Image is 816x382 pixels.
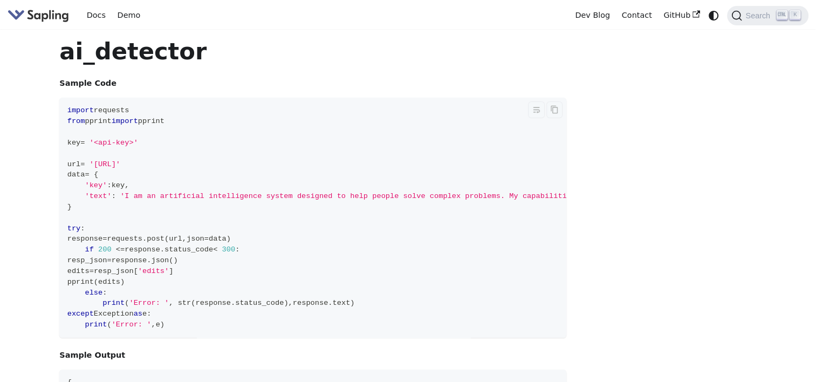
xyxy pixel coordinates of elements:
[727,6,808,25] button: Search (Ctrl+K)
[67,139,81,147] span: key
[80,139,85,147] span: =
[151,256,169,264] span: json
[125,299,129,307] span: (
[138,267,169,275] span: 'edits'
[546,101,563,118] button: Copy code to clipboard
[85,170,89,179] span: =
[59,350,566,360] h4: Sample Output
[107,235,142,243] span: requests
[8,8,73,23] a: Sapling.ai
[160,320,164,329] span: )
[350,299,354,307] span: )
[85,181,107,189] span: 'key'
[231,299,235,307] span: .
[112,320,152,329] span: 'Error: '
[94,106,129,114] span: requests
[156,320,160,329] span: e
[112,192,116,200] span: :
[112,256,147,264] span: response
[569,7,615,24] a: Dev Blog
[90,139,138,147] span: '<api-key>'
[107,181,111,189] span: :
[129,299,169,307] span: 'Error: '
[85,117,111,125] span: pprint
[112,181,125,189] span: key
[112,7,146,24] a: Demo
[8,8,69,23] img: Sapling.ai
[67,160,81,168] span: url
[102,235,107,243] span: =
[67,117,85,125] span: from
[209,235,227,243] span: data
[284,299,288,307] span: )
[102,299,125,307] span: print
[107,256,111,264] span: =
[147,256,151,264] span: .
[169,235,182,243] span: url
[191,299,195,307] span: (
[142,235,147,243] span: .
[67,106,94,114] span: import
[67,224,81,233] span: try
[116,245,125,254] span: <=
[169,299,173,307] span: ,
[616,7,658,24] a: Contact
[94,170,98,179] span: {
[147,310,151,318] span: :
[227,235,231,243] span: )
[85,245,93,254] span: if
[742,11,777,20] span: Search
[235,245,239,254] span: :
[142,310,147,318] span: e
[182,235,187,243] span: ,
[204,235,209,243] span: =
[134,267,138,275] span: [
[178,299,191,307] span: str
[67,203,72,211] span: }
[195,299,231,307] span: response
[657,7,705,24] a: GitHub
[293,299,328,307] span: response
[98,278,120,286] span: edits
[790,10,800,20] kbd: K
[67,235,103,243] span: response
[59,78,566,88] h4: Sample Code
[94,267,134,275] span: resp_json
[67,256,107,264] span: resp_json
[80,160,85,168] span: =
[80,224,85,233] span: :
[94,278,98,286] span: (
[328,299,332,307] span: .
[160,245,164,254] span: .
[169,267,173,275] span: ]
[235,299,284,307] span: status_code
[67,267,90,275] span: edits
[289,299,293,307] span: ,
[85,320,107,329] span: print
[107,320,111,329] span: (
[67,278,94,286] span: pprint
[187,235,204,243] span: json
[125,245,160,254] span: response
[90,160,120,168] span: '[URL]'
[67,310,94,318] span: except
[90,267,94,275] span: =
[528,101,545,118] button: Toggle word wrap
[134,310,142,318] span: as
[81,7,112,24] a: Docs
[112,117,138,125] span: import
[138,117,164,125] span: pprint
[67,170,85,179] span: data
[706,8,722,23] button: Switch between dark and light mode (currently system mode)
[213,245,217,254] span: <
[85,192,111,200] span: 'text'
[120,278,125,286] span: )
[147,235,164,243] span: post
[169,256,173,264] span: (
[59,37,566,66] h1: ai_detector
[164,245,213,254] span: status_code
[151,320,155,329] span: ,
[333,299,351,307] span: text
[85,289,102,297] span: else
[125,181,129,189] span: ,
